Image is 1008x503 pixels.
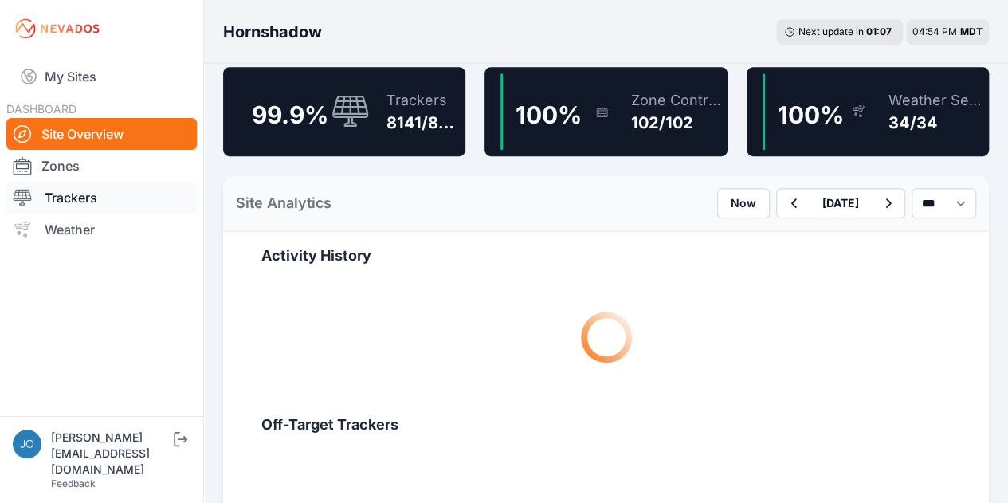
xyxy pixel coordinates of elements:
[252,100,328,129] span: 99.9 %
[866,26,895,38] div: 01 : 07
[484,67,727,156] a: 100%Zone Controllers102/102
[888,89,983,112] div: Weather Sensors
[6,150,197,182] a: Zones
[51,477,96,489] a: Feedback
[6,57,197,96] a: My Sites
[386,112,459,134] div: 8141/8149
[261,414,951,436] h2: Off-Target Trackers
[810,189,872,218] button: [DATE]
[631,89,721,112] div: Zone Controllers
[6,118,197,150] a: Site Overview
[888,112,983,134] div: 34/34
[6,102,76,116] span: DASHBOARD
[223,21,322,43] h3: Hornshadow
[13,430,41,458] img: jos@nevados.solar
[912,26,957,37] span: 04:54 PM
[717,188,770,218] button: Now
[6,182,197,214] a: Trackers
[236,192,331,214] h2: Site Analytics
[223,11,322,53] nav: Breadcrumb
[386,89,459,112] div: Trackers
[631,112,721,134] div: 102/102
[51,430,171,477] div: [PERSON_NAME][EMAIL_ADDRESS][DOMAIN_NAME]
[516,100,582,129] span: 100 %
[6,214,197,246] a: Weather
[261,245,951,267] h2: Activity History
[747,67,989,156] a: 100%Weather Sensors34/34
[960,26,983,37] span: MDT
[223,67,465,156] a: 99.9%Trackers8141/8149
[13,16,102,41] img: Nevados
[798,26,864,37] span: Next update in
[778,100,844,129] span: 100 %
